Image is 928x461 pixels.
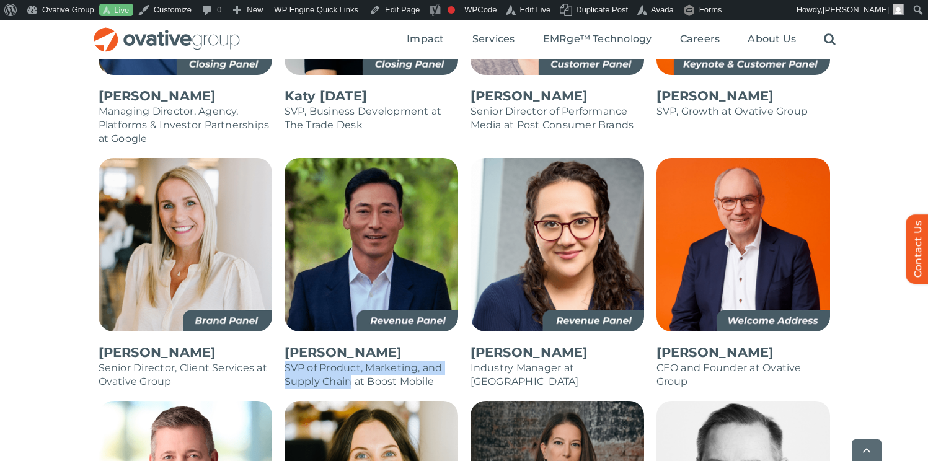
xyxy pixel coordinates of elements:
[543,33,652,46] a: EMRge™ Technology
[471,361,644,389] p: Industry Manager at [GEOGRAPHIC_DATA]
[472,33,515,46] a: Services
[99,4,133,17] a: Live
[99,158,272,331] img: Bethany Hawthorne
[823,5,889,14] span: [PERSON_NAME]
[471,158,644,331] img: Melissa Medina
[99,105,272,146] p: Managing Director, Agency, Platforms & Investor Partnerships at Google
[285,87,458,105] p: Katy [DATE]
[680,33,720,46] a: Careers
[543,33,652,45] span: EMRge™ Technology
[285,361,458,389] p: SVP of Product, Marketing, and Supply Chain at Boost Mobile
[656,87,830,105] p: [PERSON_NAME]
[471,344,644,361] p: [PERSON_NAME]
[656,344,830,361] p: [PERSON_NAME]
[680,33,720,45] span: Careers
[99,344,272,361] p: [PERSON_NAME]
[99,87,272,105] p: [PERSON_NAME]
[407,33,444,45] span: Impact
[285,105,458,132] p: SVP, Business Development at The Trade Desk
[448,6,455,14] div: Focus keyphrase not set
[92,26,241,38] a: OG_Full_horizontal_RGB
[471,105,644,132] p: Senior Director of Performance Media at Post Consumer Brands
[656,158,830,331] img: Dale Nitschke
[824,33,836,46] a: Search
[99,361,272,389] p: Senior Director, Client Services at Ovative Group
[472,33,515,45] span: Services
[471,87,644,105] p: [PERSON_NAME]
[748,33,796,45] span: About Us
[748,33,796,46] a: About Us
[407,33,444,46] a: Impact
[656,105,830,118] p: SVP, Growth at Ovative Group
[285,344,458,361] p: [PERSON_NAME]
[407,20,836,59] nav: Menu
[656,361,830,389] p: CEO and Founder at Ovative Group
[285,158,458,331] img: Sean Lee – Not Final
